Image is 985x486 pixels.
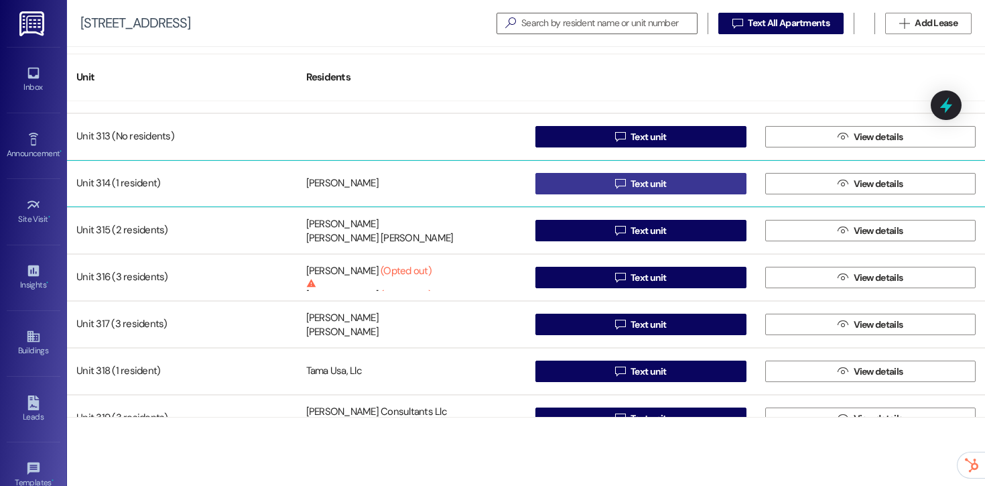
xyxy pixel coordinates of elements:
[765,267,976,288] button: View details
[306,264,432,288] div: [PERSON_NAME]
[7,325,60,361] a: Buildings
[7,391,60,428] a: Leads
[915,16,958,30] span: Add Lease
[7,259,60,296] a: Insights •
[297,61,527,94] div: Residents
[67,170,297,197] div: Unit 314 (1 resident)
[535,408,746,429] button: Text unit
[48,212,50,222] span: •
[535,126,746,147] button: Text unit
[67,358,297,385] div: Unit 318 (1 resident)
[46,278,48,288] span: •
[854,318,903,332] span: View details
[765,173,976,194] button: View details
[899,18,909,29] i: 
[67,311,297,338] div: Unit 317 (3 residents)
[854,177,903,191] span: View details
[67,217,297,244] div: Unit 315 (2 residents)
[854,130,903,144] span: View details
[765,361,976,382] button: View details
[765,408,976,429] button: View details
[535,314,746,335] button: Text unit
[631,271,667,285] span: Text unit
[7,194,60,230] a: Site Visit •
[854,271,903,285] span: View details
[67,405,297,432] div: Unit 319 (3 residents)
[765,126,976,147] button: View details
[521,14,697,33] input: Search by resident name or unit number
[765,220,976,241] button: View details
[615,366,625,377] i: 
[631,318,667,332] span: Text unit
[7,62,60,98] a: Inbox
[615,413,625,424] i: 
[838,178,848,189] i: 
[838,413,848,424] i: 
[838,225,848,236] i: 
[306,365,362,379] div: Tama Usa, Llc
[306,311,379,325] div: [PERSON_NAME]
[535,361,746,382] button: Text unit
[306,177,379,191] div: [PERSON_NAME]
[615,131,625,142] i: 
[854,365,903,379] span: View details
[306,326,379,340] div: [PERSON_NAME]
[500,16,521,30] i: 
[615,319,625,330] i: 
[67,264,297,291] div: Unit 316 (3 residents)
[748,16,830,30] span: Text All Apartments
[306,289,432,313] div: [PERSON_NAME]
[631,224,667,238] span: Text unit
[631,365,667,379] span: Text unit
[854,224,903,238] span: View details
[19,11,47,36] img: ResiDesk Logo
[535,173,746,194] button: Text unit
[67,61,297,94] div: Unit
[535,220,746,241] button: Text unit
[306,232,454,246] div: [PERSON_NAME] [PERSON_NAME]
[52,476,54,485] span: •
[765,314,976,335] button: View details
[615,178,625,189] i: 
[838,319,848,330] i: 
[854,412,903,426] span: View details
[535,267,746,288] button: Text unit
[306,405,447,419] div: [PERSON_NAME] Consultants Llc
[838,366,848,377] i: 
[838,131,848,142] i: 
[615,225,625,236] i: 
[631,130,667,144] span: Text unit
[631,177,667,191] span: Text unit
[885,13,972,34] button: Add Lease
[60,147,62,156] span: •
[732,18,742,29] i: 
[67,123,297,150] div: Unit 313 (No residents)
[80,16,190,30] div: [STREET_ADDRESS]
[631,412,667,426] span: Text unit
[615,272,625,283] i: 
[838,272,848,283] i: 
[718,13,844,34] button: Text All Apartments
[306,217,379,231] div: [PERSON_NAME]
